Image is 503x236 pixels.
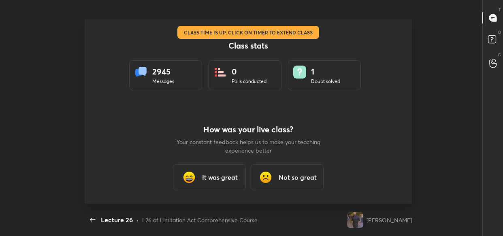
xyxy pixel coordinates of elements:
div: [PERSON_NAME] [367,216,412,224]
img: statsPoll.b571884d.svg [214,66,227,79]
p: Your constant feedback helps us to make your teaching experience better [175,138,321,155]
div: • [136,216,139,224]
div: 1 [311,66,340,78]
div: Doubt solved [311,78,340,85]
img: statsMessages.856aad98.svg [134,66,147,79]
div: Lecture 26 [101,215,133,225]
h4: Class stats [129,41,367,51]
img: 2b9392717e4c4b858f816e17e63d45df.jpg [347,212,363,228]
div: Polls conducted [232,78,266,85]
p: D [498,29,501,35]
img: frowning_face_cmp.gif [258,169,274,185]
div: 0 [232,66,266,78]
p: T [499,6,501,13]
h3: It was great [202,172,238,182]
h4: How was your live class? [175,125,321,134]
div: Messages [152,78,174,85]
div: L26 of Limitation Act Comprehensive Course [142,216,258,224]
p: G [498,52,501,58]
img: doubts.8a449be9.svg [293,66,306,79]
img: grinning_face_with_smiling_eyes_cmp.gif [181,169,197,185]
div: 2945 [152,66,174,78]
h3: Not so great [279,172,317,182]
